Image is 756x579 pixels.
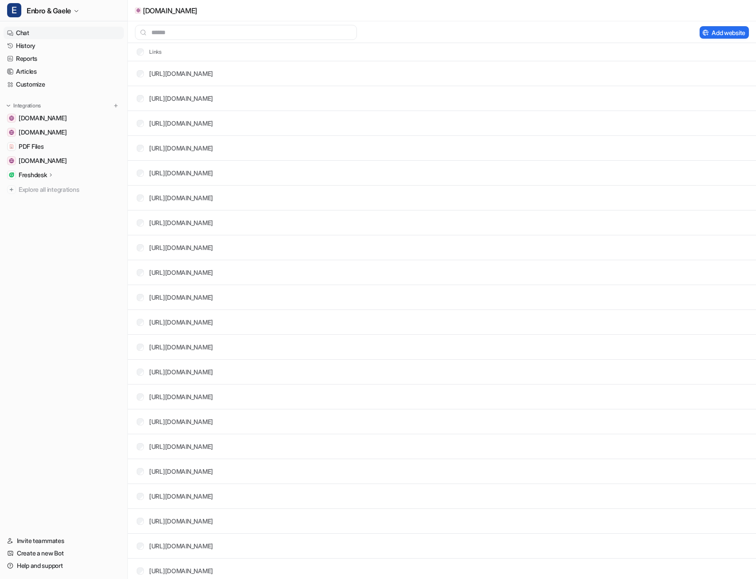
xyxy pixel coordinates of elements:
img: expand menu [5,103,12,109]
button: Integrations [4,101,44,110]
a: [URL][DOMAIN_NAME] [149,318,213,326]
p: Freshdesk [19,171,47,179]
a: [URL][DOMAIN_NAME] [149,269,213,276]
a: [URL][DOMAIN_NAME] [149,393,213,401]
a: [URL][DOMAIN_NAME] [149,194,213,202]
p: [DOMAIN_NAME] [143,6,197,15]
a: [URL][DOMAIN_NAME] [149,468,213,475]
a: [URL][DOMAIN_NAME] [149,144,213,152]
img: menu_add.svg [113,103,119,109]
img: explore all integrations [7,185,16,194]
img: PDF Files [9,144,14,149]
span: [DOMAIN_NAME] [19,156,67,165]
a: enbro-my.sharepoint.com[DOMAIN_NAME] [4,155,124,167]
img: www.gaele.be icon [136,8,140,12]
a: [URL][DOMAIN_NAME] [149,293,213,301]
a: [URL][DOMAIN_NAME] [149,492,213,500]
span: Enbro & Gaele [27,4,71,17]
a: [URL][DOMAIN_NAME] [149,119,213,127]
a: Reports [4,52,124,65]
img: enbro-my.sharepoint.com [9,158,14,163]
a: www.enbro.com[DOMAIN_NAME] [4,126,124,139]
a: www.gaele.be[DOMAIN_NAME] [4,112,124,124]
span: [DOMAIN_NAME] [19,114,67,123]
a: Chat [4,27,124,39]
a: [URL][DOMAIN_NAME] [149,343,213,351]
a: [URL][DOMAIN_NAME] [149,542,213,550]
img: www.enbro.com [9,130,14,135]
a: [URL][DOMAIN_NAME] [149,567,213,575]
a: Articles [4,65,124,78]
a: Create a new Bot [4,547,124,559]
a: [URL][DOMAIN_NAME] [149,70,213,77]
th: Links [130,47,162,57]
p: Integrations [13,102,41,109]
span: E [7,3,21,17]
a: [URL][DOMAIN_NAME] [149,368,213,376]
span: PDF Files [19,142,44,151]
a: [URL][DOMAIN_NAME] [149,219,213,226]
a: [URL][DOMAIN_NAME] [149,244,213,251]
a: History [4,40,124,52]
a: Explore all integrations [4,183,124,196]
a: PDF FilesPDF Files [4,140,124,153]
a: [URL][DOMAIN_NAME] [149,517,213,525]
a: [URL][DOMAIN_NAME] [149,418,213,425]
a: [URL][DOMAIN_NAME] [149,95,213,102]
a: Customize [4,78,124,91]
a: [URL][DOMAIN_NAME] [149,169,213,177]
button: Add website [700,26,749,39]
span: [DOMAIN_NAME] [19,128,67,137]
a: [URL][DOMAIN_NAME] [149,443,213,450]
img: Freshdesk [9,172,14,178]
span: Explore all integrations [19,182,120,197]
a: Invite teammates [4,535,124,547]
a: Help and support [4,559,124,572]
img: www.gaele.be [9,115,14,121]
